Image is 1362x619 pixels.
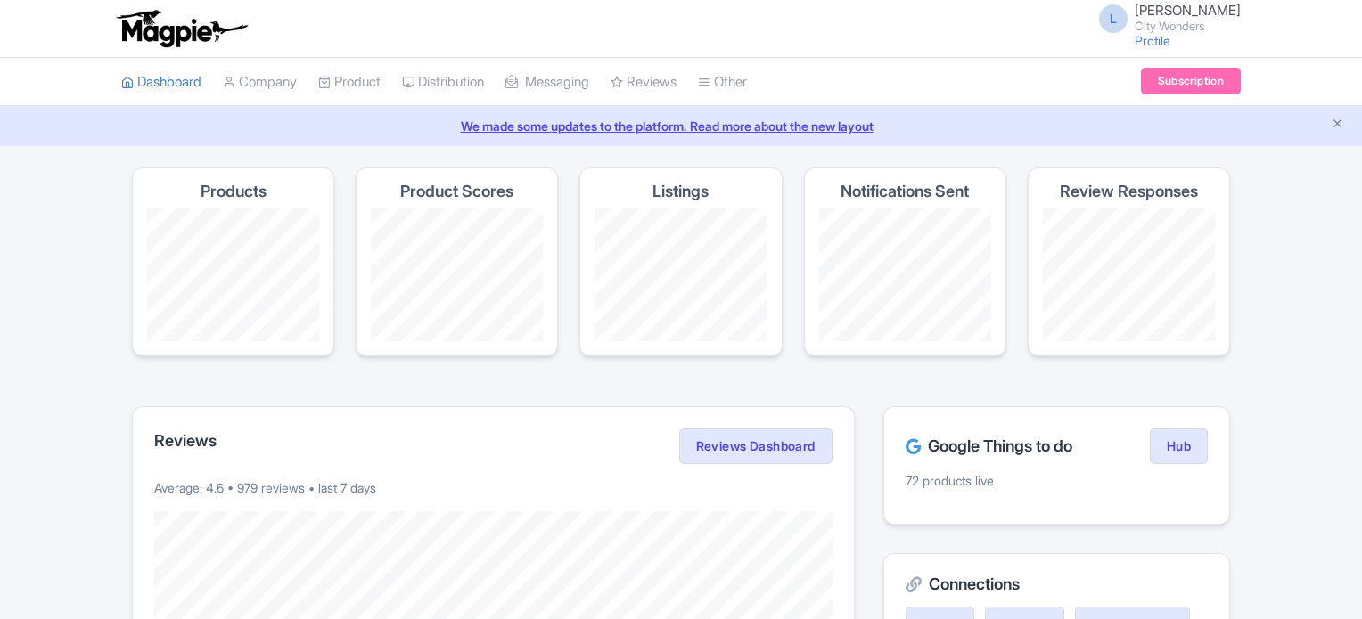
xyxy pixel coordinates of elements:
[223,58,297,107] a: Company
[1331,115,1344,135] button: Close announcement
[201,183,267,200] h4: Products
[11,117,1351,135] a: We made some updates to the platform. Read more about the new layout
[1135,33,1170,48] a: Profile
[1141,68,1241,94] a: Subscription
[1135,20,1241,32] small: City Wonders
[154,478,833,497] p: Average: 4.6 • 979 reviews • last 7 days
[611,58,677,107] a: Reviews
[1060,183,1198,200] h4: Review Responses
[400,183,513,200] h4: Product Scores
[1150,428,1208,464] a: Hub
[1088,4,1241,32] a: L [PERSON_NAME] City Wonders
[121,58,201,107] a: Dashboard
[906,437,1072,455] h2: Google Things to do
[906,575,1208,593] h2: Connections
[906,471,1208,490] p: 72 products live
[112,9,250,48] img: logo-ab69f6fb50320c5b225c76a69d11143b.png
[402,58,484,107] a: Distribution
[154,432,217,450] h2: Reviews
[318,58,381,107] a: Product
[679,428,833,464] a: Reviews Dashboard
[505,58,589,107] a: Messaging
[1099,4,1128,33] span: L
[698,58,747,107] a: Other
[1135,2,1241,19] span: [PERSON_NAME]
[652,183,709,200] h4: Listings
[841,183,969,200] h4: Notifications Sent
